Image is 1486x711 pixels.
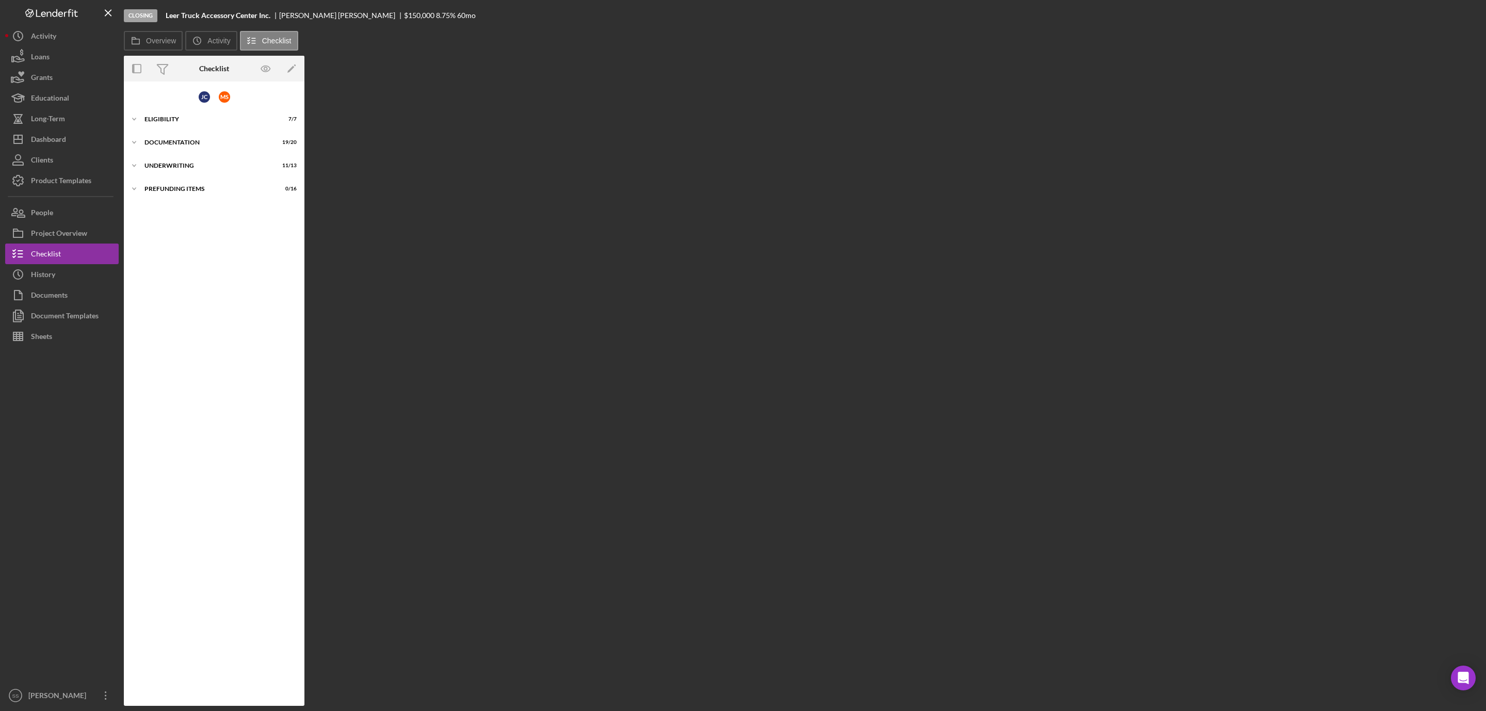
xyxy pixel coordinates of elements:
[31,170,91,193] div: Product Templates
[278,163,297,169] div: 11 / 13
[31,88,69,111] div: Educational
[12,693,19,699] text: SS
[144,186,271,192] div: Prefunding Items
[1451,666,1476,690] div: Open Intercom Messenger
[436,11,456,20] div: 8.75 %
[5,26,119,46] button: Activity
[26,685,93,708] div: [PERSON_NAME]
[31,150,53,173] div: Clients
[5,326,119,347] button: Sheets
[278,139,297,146] div: 19 / 20
[199,64,229,73] div: Checklist
[5,88,119,108] button: Educational
[31,108,65,132] div: Long-Term
[144,116,271,122] div: Eligibility
[31,223,87,246] div: Project Overview
[5,202,119,223] button: People
[144,163,271,169] div: Underwriting
[31,67,53,90] div: Grants
[5,129,119,150] button: Dashboard
[5,285,119,305] button: Documents
[31,46,50,70] div: Loans
[31,26,56,49] div: Activity
[240,31,298,51] button: Checklist
[199,91,210,103] div: J C
[5,223,119,244] button: Project Overview
[31,264,55,287] div: History
[404,11,434,20] span: $150,000
[278,186,297,192] div: 0 / 16
[144,139,271,146] div: Documentation
[278,116,297,122] div: 7 / 7
[5,685,119,706] button: SS[PERSON_NAME]
[5,264,119,285] button: History
[5,108,119,129] button: Long-Term
[207,37,230,45] label: Activity
[185,31,237,51] button: Activity
[5,305,119,326] button: Document Templates
[31,244,61,267] div: Checklist
[124,9,157,22] div: Closing
[5,46,119,67] button: Loans
[5,244,119,264] button: Checklist
[5,170,119,191] button: Product Templates
[219,91,230,103] div: M S
[31,326,52,349] div: Sheets
[31,129,66,152] div: Dashboard
[5,67,119,88] button: Grants
[457,11,476,20] div: 60 mo
[166,11,270,20] b: Leer Truck Accessory Center Inc.
[31,285,68,308] div: Documents
[124,31,183,51] button: Overview
[146,37,176,45] label: Overview
[31,305,99,329] div: Document Templates
[279,11,404,20] div: [PERSON_NAME] [PERSON_NAME]
[5,150,119,170] button: Clients
[31,202,53,225] div: People
[262,37,292,45] label: Checklist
